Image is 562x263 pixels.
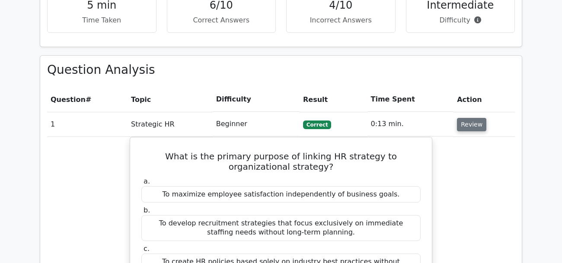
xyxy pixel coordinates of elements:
[141,215,421,241] div: To develop recruitment strategies that focus exclusively on immediate staffing needs without long...
[174,15,269,25] p: Correct Answers
[47,63,515,77] h3: Question Analysis
[144,244,150,253] span: c.
[128,112,213,136] td: Strategic HR
[413,15,508,25] p: Difficulty
[300,87,367,112] th: Result
[144,206,150,214] span: b.
[51,95,86,104] span: Question
[294,15,388,25] p: Incorrect Answers
[367,87,454,112] th: Time Spent
[213,112,300,136] td: Beginner
[213,87,300,112] th: Difficulty
[303,120,331,129] span: Correct
[140,151,421,172] h5: What is the primary purpose of linking HR strategy to organizational strategy?
[367,112,454,136] td: 0:13 min.
[144,177,150,185] span: a.
[141,186,421,203] div: To maximize employee satisfaction independently of business goals.
[128,87,213,112] th: Topic
[47,87,128,112] th: #
[47,112,128,136] td: 1
[54,15,149,25] p: Time Taken
[453,87,515,112] th: Action
[457,118,486,131] button: Review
